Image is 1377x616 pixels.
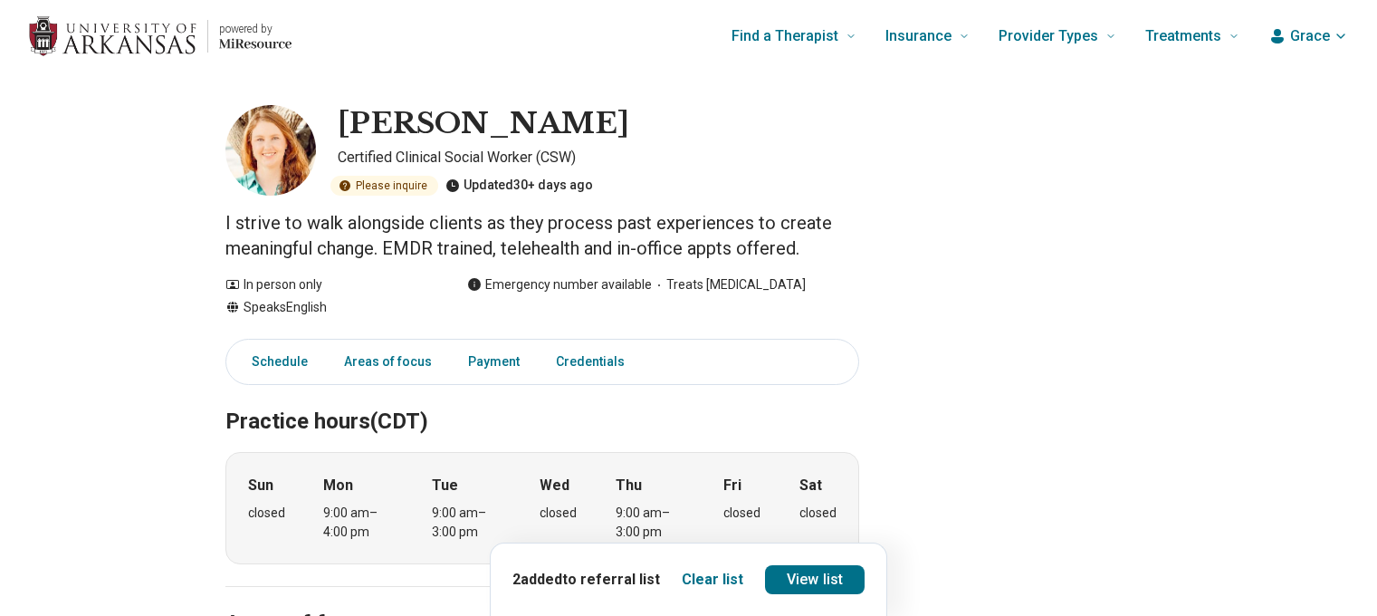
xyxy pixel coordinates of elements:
div: Please inquire [330,176,438,196]
a: View list [765,565,865,594]
a: Payment [457,343,531,380]
a: Home page [29,7,292,65]
div: closed [723,504,760,523]
strong: Thu [616,475,642,496]
span: Find a Therapist [732,24,838,49]
strong: Wed [540,475,569,496]
h2: Practice hours (CDT) [225,363,859,438]
div: Updated 30+ days ago [445,176,593,196]
span: Insurance [885,24,951,49]
button: Grace [1268,25,1348,47]
div: In person only [225,275,431,294]
h1: [PERSON_NAME] [338,105,629,143]
a: Areas of focus [333,343,443,380]
div: closed [799,504,837,523]
p: powered by [219,22,292,36]
button: Clear list [682,569,743,591]
p: Certified Clinical Social Worker (CSW) [338,147,859,168]
span: to referral list [562,571,660,588]
p: I strive to walk alongside clients as they process past experiences to create meaningful change. ... [225,210,859,261]
div: closed [540,504,577,523]
strong: Mon [323,475,353,496]
div: Speaks English [225,298,431,317]
span: Grace [1290,25,1330,47]
div: closed [248,504,285,523]
strong: Fri [723,475,741,496]
a: Schedule [230,343,319,380]
img: Kelsey Sundara, Certified Clinical Social Worker (CSW) [225,105,316,196]
span: Treats [MEDICAL_DATA] [652,275,806,294]
p: 2 added [512,569,660,591]
span: Provider Types [999,24,1098,49]
span: Treatments [1145,24,1221,49]
div: 9:00 am – 4:00 pm [323,504,393,542]
strong: Tue [432,475,458,496]
strong: Sun [248,475,273,496]
div: Emergency number available [467,275,652,294]
div: When does the program meet? [225,452,859,564]
a: Credentials [545,343,646,380]
div: 9:00 am – 3:00 pm [432,504,502,542]
div: 9:00 am – 3:00 pm [616,504,685,542]
strong: Sat [799,475,822,496]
